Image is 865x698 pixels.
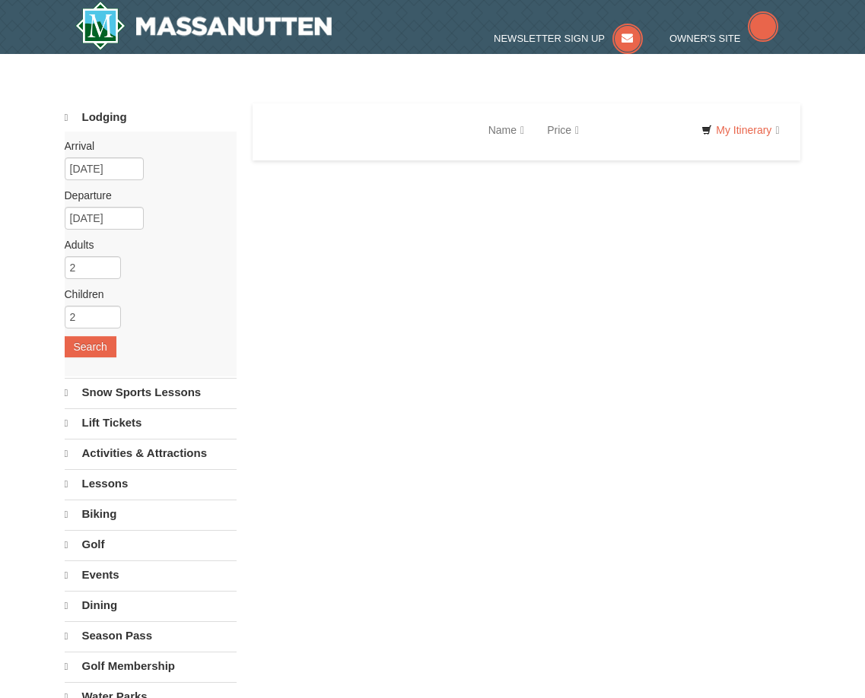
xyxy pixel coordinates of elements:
[65,287,226,302] label: Children
[65,469,237,498] a: Lessons
[65,530,237,559] a: Golf
[65,560,237,589] a: Events
[477,115,536,145] a: Name
[65,439,237,468] a: Activities & Attractions
[65,408,237,437] a: Lift Tickets
[75,2,332,50] img: Massanutten Resort Logo
[65,336,116,357] button: Search
[65,500,237,528] a: Biking
[494,33,643,44] a: Newsletter Sign Up
[494,33,605,44] span: Newsletter Sign Up
[65,103,237,132] a: Lodging
[65,378,237,407] a: Snow Sports Lessons
[65,138,226,154] label: Arrival
[692,119,789,141] a: My Itinerary
[669,33,741,44] span: Owner's Site
[65,237,226,252] label: Adults
[65,591,237,620] a: Dining
[65,621,237,650] a: Season Pass
[65,652,237,681] a: Golf Membership
[75,2,332,50] a: Massanutten Resort
[669,33,779,44] a: Owner's Site
[65,188,226,203] label: Departure
[536,115,590,145] a: Price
